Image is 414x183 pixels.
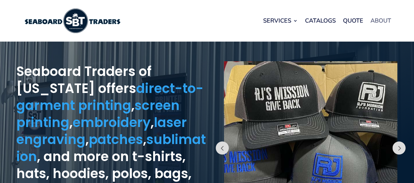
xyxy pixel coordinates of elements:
button: Prev [216,141,229,155]
a: About [370,8,391,33]
a: laser engraving [16,113,187,149]
a: patches [89,130,143,149]
a: screen printing [16,96,180,132]
button: Prev [392,141,405,155]
a: sublimation [16,130,206,166]
a: embroidery [73,113,151,132]
a: Quote [343,8,363,33]
a: Catalogs [305,8,336,33]
a: Services [263,8,298,33]
a: direct-to-garment printing [16,79,204,115]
